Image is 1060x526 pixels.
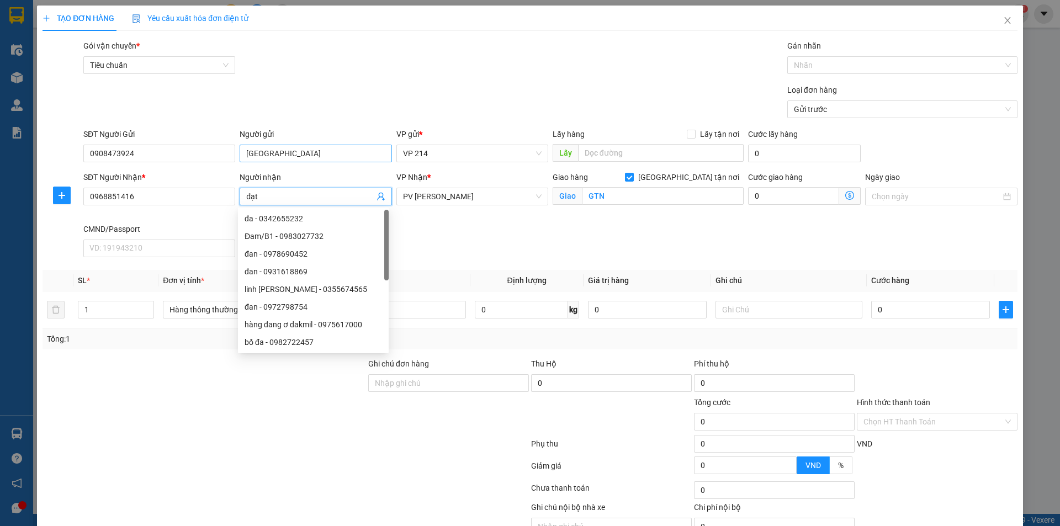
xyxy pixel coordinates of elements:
span: user-add [377,192,385,201]
span: 12:01:28 [DATE] [105,50,156,58]
div: Giảm giá [530,460,693,479]
input: VD: Bàn, Ghế [319,301,465,318]
div: đan - 0978690452 [238,245,389,263]
span: plus [999,305,1013,314]
span: VP 214 [403,145,542,162]
div: Tổng: 1 [47,333,409,345]
strong: BIÊN NHẬN GỬI HÀNG HOÁ [38,66,128,75]
span: PV [PERSON_NAME] [111,77,153,89]
span: % [838,461,844,470]
div: Ghi chú nội bộ nhà xe [531,501,692,518]
label: Gán nhãn [787,41,821,50]
div: SĐT Người Gửi [83,128,235,140]
th: Ghi chú [711,270,867,291]
button: plus [999,301,1013,318]
span: VP Nhận [396,173,427,182]
div: hàng đang ơ dakmil - 0975617000 [245,318,382,331]
strong: CÔNG TY TNHH [GEOGRAPHIC_DATA] 214 QL13 - P.26 - Q.BÌNH THẠNH - TP HCM 1900888606 [29,18,89,59]
span: Tiêu chuẩn [90,57,229,73]
label: Ghi chú đơn hàng [368,359,429,368]
label: Hình thức thanh toán [857,398,930,407]
div: đan - 0978690452 [245,248,382,260]
button: plus [53,187,71,204]
div: đa - 0342655232 [245,212,382,225]
label: Ngày giao [865,173,900,182]
div: Chưa thanh toán [530,482,693,501]
div: Phí thu hộ [694,358,855,374]
span: SL [78,276,87,285]
input: Ghi chú đơn hàng [368,374,529,392]
div: bố đa - 0982722457 [245,336,382,348]
div: linh [PERSON_NAME] - 0355674565 [245,283,382,295]
span: Giao [553,187,582,205]
input: Cước lấy hàng [748,145,861,162]
span: Gửi trước [794,101,1011,118]
div: Đam/B1 - 0983027732 [238,227,389,245]
div: đan - 0972798754 [238,298,389,316]
div: linh đan - 0355674565 [238,280,389,298]
input: Ngày giao [872,190,1000,203]
span: Yêu cầu xuất hóa đơn điện tử [132,14,248,23]
span: dollar-circle [845,191,854,200]
div: Phụ thu [530,438,693,457]
span: close [1003,16,1012,25]
span: plus [54,191,70,200]
span: kg [568,301,579,318]
span: Giá trị hàng [588,276,629,285]
div: Người nhận [240,171,391,183]
label: Loại đơn hàng [787,86,837,94]
span: Đơn vị tính [163,276,204,285]
span: Lấy hàng [553,130,585,139]
button: Close [992,6,1023,36]
span: VND [805,461,821,470]
span: Lấy [553,144,578,162]
span: Lấy tận nơi [696,128,744,140]
span: PV Gia Nghĩa [403,188,542,205]
span: plus [43,14,50,22]
label: Cước lấy hàng [748,130,798,139]
div: Người gửi [240,128,391,140]
div: VP gửi [396,128,548,140]
div: đan - 0931618869 [245,265,382,278]
div: đan - 0931618869 [238,263,389,280]
span: Giao hàng [553,173,588,182]
span: Nơi nhận: [84,77,102,93]
span: VND [857,439,872,448]
span: Hàng thông thường [169,301,303,318]
input: Giao tận nơi [582,187,744,205]
span: Tổng cước [694,398,730,407]
div: CMND/Passport [83,223,235,235]
span: Thu Hộ [531,359,556,368]
div: Chi phí nội bộ [694,501,855,518]
span: TẠO ĐƠN HÀNG [43,14,114,23]
div: hàng đang ơ dakmil - 0975617000 [238,316,389,333]
span: VP 214 [38,77,55,83]
div: bố đa - 0982722457 [238,333,389,351]
input: Cước giao hàng [748,187,839,205]
div: đan - 0972798754 [245,301,382,313]
img: logo [11,25,25,52]
input: Dọc đường [578,144,744,162]
div: SĐT Người Nhận [83,171,235,183]
input: 0 [588,301,707,318]
label: Cước giao hàng [748,173,803,182]
div: đa - 0342655232 [238,210,389,227]
span: Cước hàng [871,276,909,285]
button: delete [47,301,65,318]
span: Gói vận chuyển [83,41,140,50]
span: Nơi gửi: [11,77,23,93]
img: icon [132,14,141,23]
div: Đam/B1 - 0983027732 [245,230,382,242]
span: [GEOGRAPHIC_DATA] tận nơi [634,171,744,183]
span: 21410250804 [107,41,156,50]
span: Định lượng [507,276,547,285]
input: Ghi Chú [715,301,862,318]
